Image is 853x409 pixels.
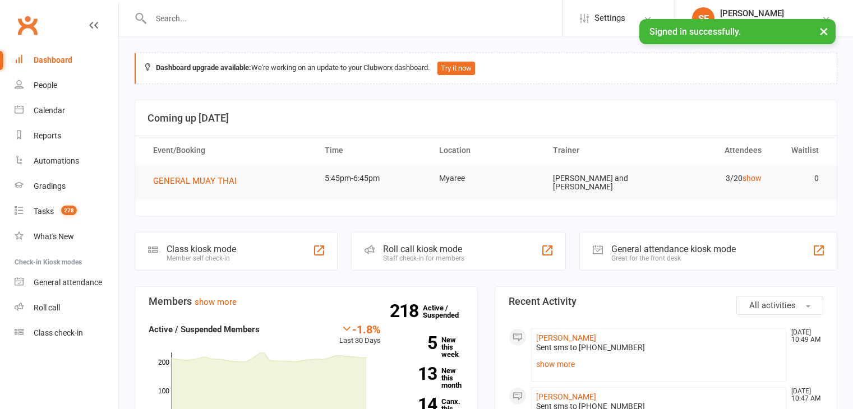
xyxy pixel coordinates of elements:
[814,19,834,43] button: ×
[543,165,657,201] td: [PERSON_NAME] and [PERSON_NAME]
[13,11,42,39] a: Clubworx
[423,296,472,327] a: 218Active / Suspended
[383,254,464,262] div: Staff check-in for members
[315,165,429,192] td: 5:45pm-6:45pm
[594,6,625,31] span: Settings
[34,182,66,190] div: Gradings
[34,156,79,165] div: Automations
[398,365,437,382] strong: 13
[34,328,83,337] div: Class check-in
[772,165,829,192] td: 0
[15,270,118,295] a: General attendance kiosk mode
[736,296,823,315] button: All activities
[749,300,796,310] span: All activities
[195,297,237,307] a: show more
[15,73,118,98] a: People
[315,136,429,165] th: Time
[772,136,829,165] th: Waitlist
[34,55,72,64] div: Dashboard
[167,244,236,254] div: Class kiosk mode
[786,388,823,402] time: [DATE] 10:47 AM
[135,53,837,84] div: We're working on an update to your Clubworx dashboard.
[398,367,464,389] a: 13New this month
[156,63,251,72] strong: Dashboard upgrade available:
[34,232,74,241] div: What's New
[149,296,464,307] h3: Members
[657,136,772,165] th: Attendees
[34,278,102,287] div: General attendance
[15,295,118,320] a: Roll call
[649,26,741,37] span: Signed in successfully.
[720,8,822,18] div: [PERSON_NAME]
[536,356,782,372] a: show more
[147,11,562,26] input: Search...
[15,123,118,148] a: Reports
[15,98,118,123] a: Calendar
[34,106,65,115] div: Calendar
[34,207,54,216] div: Tasks
[437,62,475,75] button: Try it now
[536,333,596,342] a: [PERSON_NAME]
[34,81,57,90] div: People
[611,244,736,254] div: General attendance kiosk mode
[339,323,381,347] div: Last 30 Days
[15,320,118,346] a: Class kiosk mode
[543,136,657,165] th: Trainer
[143,136,315,165] th: Event/Booking
[15,174,118,199] a: Gradings
[786,329,823,343] time: [DATE] 10:49 AM
[147,113,824,124] h3: Coming up [DATE]
[536,392,596,401] a: [PERSON_NAME]
[153,174,245,188] button: GENERAL MUAY THAI
[657,165,772,192] td: 3/20
[398,336,464,358] a: 5New this week
[167,254,236,262] div: Member self check-in
[149,324,260,334] strong: Active / Suspended Members
[339,323,381,335] div: -1.8%
[509,296,824,307] h3: Recent Activity
[383,244,464,254] div: Roll call kiosk mode
[611,254,736,262] div: Great for the front desk
[720,18,822,29] div: Champions [PERSON_NAME]
[429,165,543,192] td: Myaree
[15,224,118,249] a: What's New
[390,303,423,319] strong: 218
[743,174,762,183] a: show
[15,48,118,73] a: Dashboard
[398,334,437,351] strong: 5
[429,136,543,165] th: Location
[15,199,118,224] a: Tasks 278
[153,176,237,186] span: GENERAL MUAY THAI
[692,7,714,30] div: SF
[15,148,118,174] a: Automations
[34,131,61,140] div: Reports
[34,303,60,312] div: Roll call
[61,206,77,215] span: 278
[536,343,645,352] span: Sent sms to [PHONE_NUMBER]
